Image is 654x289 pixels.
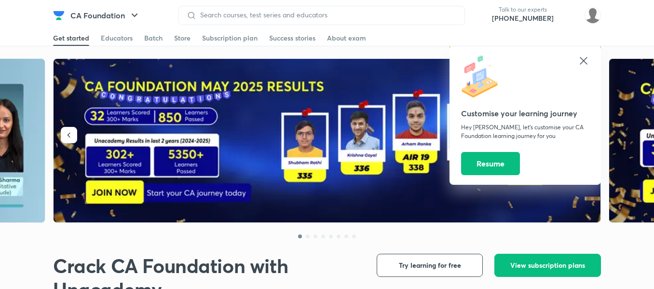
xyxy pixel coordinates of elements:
div: Batch [144,33,163,43]
a: About exam [327,30,366,46]
img: icon [461,55,504,98]
a: [PHONE_NUMBER] [492,14,554,23]
input: Search courses, test series and educators [196,11,457,19]
div: Store [174,33,191,43]
a: Batch [144,30,163,46]
span: View subscription plans [510,261,585,270]
a: Educators [101,30,133,46]
div: Educators [101,33,133,43]
div: Subscription plan [202,33,258,43]
img: Syeda Nayareen [585,7,601,24]
div: Get started [53,33,89,43]
img: avatar [561,8,577,23]
a: Subscription plan [202,30,258,46]
a: Success stories [269,30,315,46]
h5: Customise your learning journey [461,108,589,119]
a: Get started [53,30,89,46]
button: View subscription plans [494,254,601,277]
button: Resume [461,152,520,175]
img: call-us [473,6,492,25]
a: Store [174,30,191,46]
p: Hey [PERSON_NAME], let’s customise your CA Foundation learning journey for you [461,123,589,140]
span: Try learning for free [399,261,461,270]
div: About exam [327,33,366,43]
button: Try learning for free [377,254,483,277]
button: CA Foundation [65,6,146,25]
div: Success stories [269,33,315,43]
img: Company Logo [53,10,65,21]
p: Talk to our experts [492,6,554,14]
